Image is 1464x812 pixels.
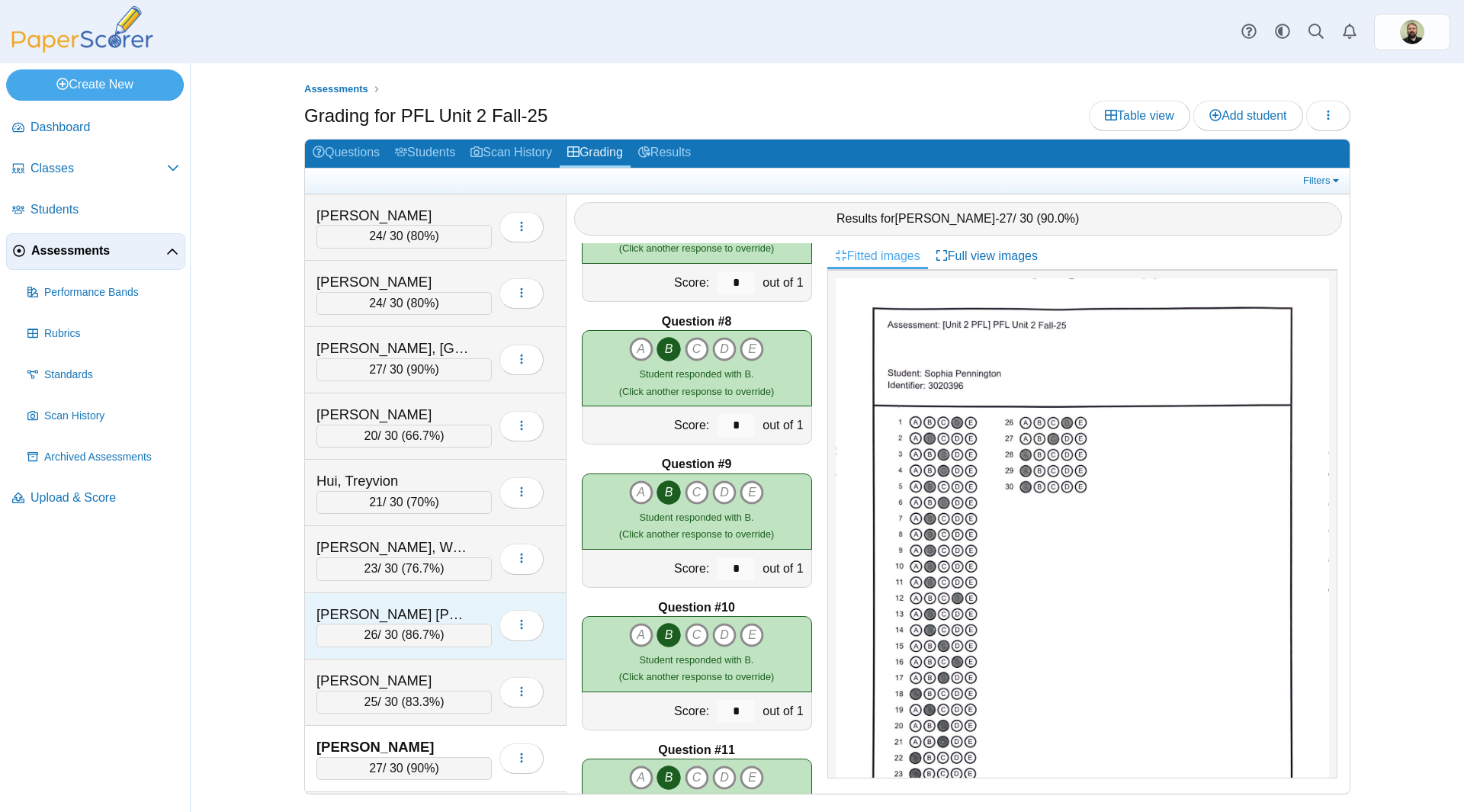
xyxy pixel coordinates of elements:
i: C [685,480,709,505]
span: 27 [369,363,383,376]
i: A [629,337,653,361]
span: Student responded with B. [640,368,754,380]
span: 27 [369,762,383,775]
b: Question #10 [658,599,734,616]
div: out of 1 [759,264,811,301]
a: Standards [21,357,185,393]
i: B [657,765,681,790]
a: Assessments [6,233,185,270]
a: Table view [1089,101,1190,131]
div: [PERSON_NAME] [PERSON_NAME] [316,605,469,624]
a: Scan History [21,398,185,435]
span: 80% [410,229,435,242]
small: (Click another response to override) [619,512,774,540]
i: E [740,337,764,361]
div: [PERSON_NAME] [316,737,469,757]
i: C [685,623,709,647]
a: Students [6,192,185,229]
span: Assessments [304,83,368,95]
i: D [712,623,737,647]
div: / 30 ( ) [316,425,492,448]
a: Classes [6,151,185,188]
a: Upload & Score [6,480,185,517]
span: Student responded with B. [640,654,754,666]
a: Add student [1193,101,1302,131]
span: Rubrics [44,326,179,342]
span: Upload & Score [30,489,179,506]
i: A [629,765,653,790]
span: 83.3% [406,695,440,708]
div: Score: [583,406,714,444]
i: E [740,765,764,790]
div: [PERSON_NAME] [316,671,469,691]
span: 90% [410,762,435,775]
div: [PERSON_NAME], West [316,538,469,557]
a: Scan History [463,140,560,168]
span: 24 [369,229,383,242]
b: Question #11 [658,742,734,759]
div: Score: [583,264,714,301]
i: C [685,765,709,790]
a: Questions [305,140,387,168]
i: A [629,480,653,505]
b: Question #9 [662,456,732,473]
span: 27 [999,212,1013,225]
span: Students [30,201,179,218]
div: / 30 ( ) [316,557,492,580]
div: [PERSON_NAME], [GEOGRAPHIC_DATA] [316,339,469,358]
a: Assessments [300,80,372,99]
span: 86.7% [406,628,440,641]
i: A [629,623,653,647]
a: ps.IbYvzNdzldgWHYXo [1374,14,1450,50]
div: Results for - / 30 ( ) [574,202,1343,236]
i: D [712,337,737,361]
span: Assessments [31,242,166,259]
a: Performance Bands [21,274,185,311]
span: 90.0% [1041,212,1075,225]
span: Standards [44,367,179,383]
span: Classes [30,160,167,177]
i: D [712,765,737,790]
a: Archived Assessments [21,439,185,476]
div: / 30 ( ) [316,292,492,315]
div: Score: [583,550,714,587]
span: Add student [1209,109,1286,122]
small: (Click another response to override) [619,654,774,682]
span: 90% [410,363,435,376]
i: B [657,623,681,647]
span: Student responded with B. [640,512,754,523]
span: 66.7% [406,429,440,442]
a: PaperScorer [6,42,159,55]
a: Fitted images [827,243,928,269]
a: Rubrics [21,316,185,352]
a: Results [631,140,698,168]
div: / 30 ( ) [316,225,492,248]
div: [PERSON_NAME] [316,206,469,226]
span: 23 [364,562,378,575]
span: 24 [369,297,383,310]
i: B [657,480,681,505]
div: Score: [583,692,714,730]
i: E [740,623,764,647]
span: 76.7% [406,562,440,575]
span: Archived Assessments [44,450,179,465]
div: / 30 ( ) [316,491,492,514]
a: Students [387,140,463,168]
span: Dashboard [30,119,179,136]
span: Performance Bands [44,285,179,300]
img: PaperScorer [6,6,159,53]
span: 70% [410,496,435,509]
div: / 30 ( ) [316,757,492,780]
img: ps.IbYvzNdzldgWHYXo [1400,20,1424,44]
span: 25 [364,695,378,708]
h1: Grading for PFL Unit 2 Fall-25 [304,103,547,129]
span: 20 [364,429,378,442]
i: C [685,337,709,361]
span: Table view [1105,109,1174,122]
div: / 30 ( ) [316,691,492,714]
i: D [712,480,737,505]
div: out of 1 [759,692,811,730]
a: Full view images [928,243,1045,269]
a: Filters [1299,173,1346,188]
span: [PERSON_NAME] [895,212,996,225]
